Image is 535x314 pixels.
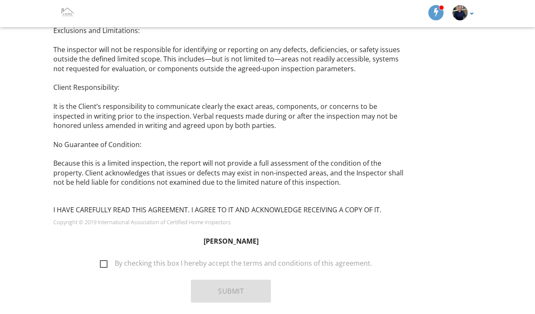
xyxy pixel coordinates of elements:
p: I HAVE CAREFULLY READ THIS AGREEMENT. I AGREE TO IT AND ACKNOWLEDGE RECEIVING A COPY OF IT. [53,205,408,214]
label: By checking this box I hereby accept the terms and conditions of this agreement. [100,259,372,270]
strong: [PERSON_NAME] [204,236,259,246]
img: 9ba41cfaec774e259bdb2e7b68a49fb6_1_105_c.jpeg [452,5,468,20]
img: A-Level Home Inspection [53,2,81,25]
button: Submit [191,280,271,303]
p: Copyright © 2019 International Association of Certified Home Inspectors [53,219,408,225]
